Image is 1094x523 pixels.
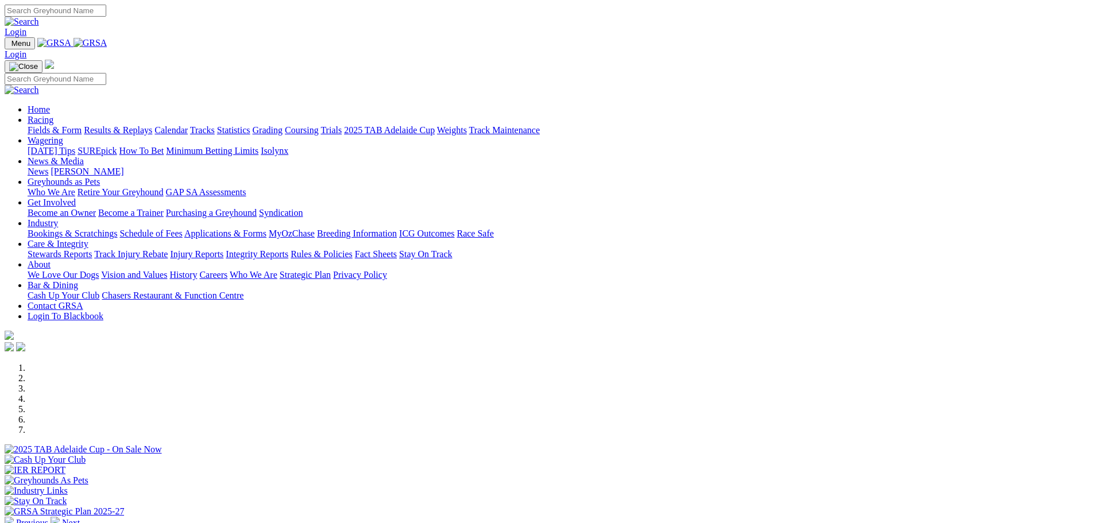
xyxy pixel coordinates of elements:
a: History [169,270,197,280]
a: We Love Our Dogs [28,270,99,280]
a: Injury Reports [170,249,223,259]
a: Racing [28,115,53,125]
a: SUREpick [78,146,117,156]
a: Purchasing a Greyhound [166,208,257,218]
div: Industry [28,228,1089,239]
a: News [28,166,48,176]
a: Who We Are [230,270,277,280]
a: Stay On Track [399,249,452,259]
a: Vision and Values [101,270,167,280]
div: Get Involved [28,208,1089,218]
img: Stay On Track [5,496,67,506]
a: Industry [28,218,58,228]
input: Search [5,5,106,17]
a: Retire Your Greyhound [78,187,164,197]
a: Track Maintenance [469,125,540,135]
a: Race Safe [457,228,493,238]
a: Tracks [190,125,215,135]
a: Cash Up Your Club [28,290,99,300]
a: News & Media [28,156,84,166]
a: Chasers Restaurant & Function Centre [102,290,243,300]
span: Menu [11,39,30,48]
button: Toggle navigation [5,60,42,73]
a: Applications & Forms [184,228,266,238]
a: Isolynx [261,146,288,156]
img: Cash Up Your Club [5,455,86,465]
a: Weights [437,125,467,135]
a: Greyhounds as Pets [28,177,100,187]
a: [PERSON_NAME] [51,166,123,176]
button: Toggle navigation [5,37,35,49]
a: Contact GRSA [28,301,83,311]
img: Greyhounds As Pets [5,475,88,486]
a: Stewards Reports [28,249,92,259]
a: Login To Blackbook [28,311,103,321]
a: Fact Sheets [355,249,397,259]
a: How To Bet [119,146,164,156]
a: Minimum Betting Limits [166,146,258,156]
a: Bookings & Scratchings [28,228,117,238]
a: Trials [320,125,342,135]
a: Schedule of Fees [119,228,182,238]
a: Calendar [154,125,188,135]
a: Strategic Plan [280,270,331,280]
img: logo-grsa-white.png [45,60,54,69]
img: twitter.svg [16,342,25,351]
a: 2025 TAB Adelaide Cup [344,125,435,135]
div: Bar & Dining [28,290,1089,301]
a: Login [5,27,26,37]
img: IER REPORT [5,465,65,475]
a: Rules & Policies [291,249,353,259]
a: [DATE] Tips [28,146,75,156]
img: Search [5,85,39,95]
div: About [28,270,1089,280]
a: Fields & Form [28,125,82,135]
img: Search [5,17,39,27]
a: Results & Replays [84,125,152,135]
a: ICG Outcomes [399,228,454,238]
a: Breeding Information [317,228,397,238]
a: Privacy Policy [333,270,387,280]
a: Become an Owner [28,208,96,218]
a: Syndication [259,208,303,218]
img: facebook.svg [5,342,14,351]
a: Careers [199,270,227,280]
a: GAP SA Assessments [166,187,246,197]
a: Coursing [285,125,319,135]
a: Integrity Reports [226,249,288,259]
img: logo-grsa-white.png [5,331,14,340]
div: Greyhounds as Pets [28,187,1089,197]
a: Grading [253,125,283,135]
a: Who We Are [28,187,75,197]
input: Search [5,73,106,85]
a: Track Injury Rebate [94,249,168,259]
a: Care & Integrity [28,239,88,249]
a: Home [28,104,50,114]
img: Industry Links [5,486,68,496]
a: Login [5,49,26,59]
img: GRSA [74,38,107,48]
a: About [28,259,51,269]
div: Racing [28,125,1089,135]
img: Close [9,62,38,71]
img: 2025 TAB Adelaide Cup - On Sale Now [5,444,162,455]
a: MyOzChase [269,228,315,238]
a: Statistics [217,125,250,135]
a: Bar & Dining [28,280,78,290]
a: Become a Trainer [98,208,164,218]
div: Wagering [28,146,1089,156]
img: GRSA Strategic Plan 2025-27 [5,506,124,517]
div: News & Media [28,166,1089,177]
img: GRSA [37,38,71,48]
a: Wagering [28,135,63,145]
a: Get Involved [28,197,76,207]
div: Care & Integrity [28,249,1089,259]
